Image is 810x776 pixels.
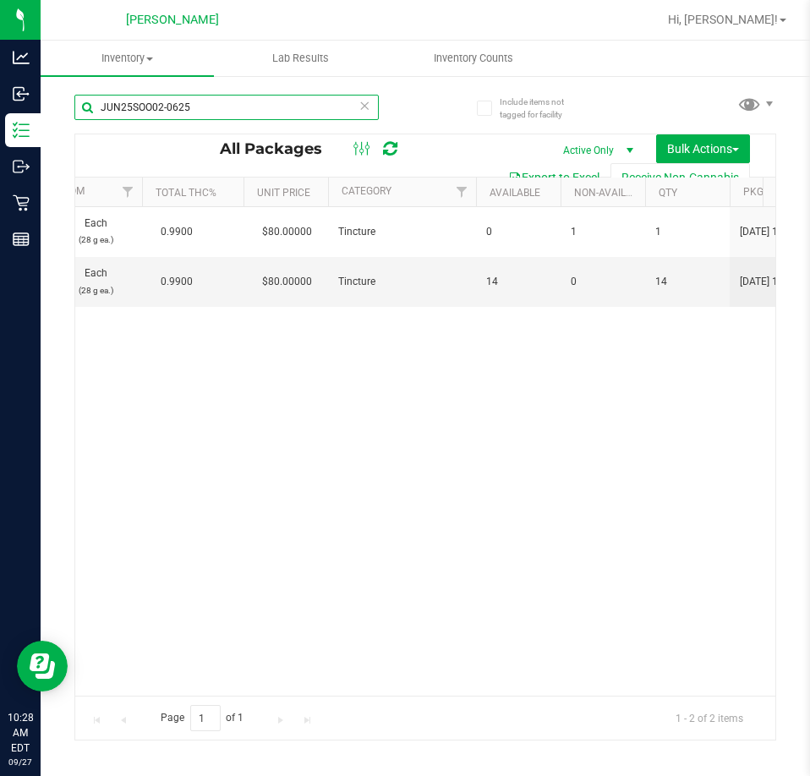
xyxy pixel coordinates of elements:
[656,134,750,163] button: Bulk Actions
[8,710,33,756] p: 10:28 AM EDT
[571,274,635,290] span: 0
[257,187,310,199] a: Unit Price
[59,216,132,248] span: Each
[152,220,201,244] span: 0.9900
[338,274,466,290] span: Tincture
[13,194,30,211] inline-svg: Retail
[655,224,720,240] span: 1
[659,187,677,199] a: Qty
[214,41,387,76] a: Lab Results
[574,187,649,199] a: Non-Available
[59,282,132,298] p: (28 g ea.)
[17,641,68,691] iframe: Resource center
[662,705,757,730] span: 1 - 2 of 2 items
[254,270,320,294] span: $80.00000
[486,224,550,240] span: 0
[59,232,132,248] p: (28 g ea.)
[387,41,561,76] a: Inventory Counts
[610,163,750,192] button: Receive Non-Cannabis
[41,51,214,66] span: Inventory
[490,187,540,199] a: Available
[59,265,132,298] span: Each
[500,96,584,121] span: Include items not tagged for facility
[342,185,391,197] a: Category
[114,178,142,206] a: Filter
[156,187,216,199] a: Total THC%
[486,274,550,290] span: 14
[448,178,476,206] a: Filter
[146,705,258,731] span: Page of 1
[411,51,536,66] span: Inventory Counts
[41,41,214,76] a: Inventory
[668,13,778,26] span: Hi, [PERSON_NAME]!
[667,142,739,156] span: Bulk Actions
[13,85,30,102] inline-svg: Inbound
[249,51,352,66] span: Lab Results
[13,158,30,175] inline-svg: Outbound
[254,220,320,244] span: $80.00000
[190,705,221,731] input: 1
[220,139,339,158] span: All Packages
[338,224,466,240] span: Tincture
[497,163,610,192] button: Export to Excel
[655,274,720,290] span: 14
[152,270,201,294] span: 0.9900
[13,49,30,66] inline-svg: Analytics
[8,756,33,768] p: 09/27
[358,95,370,117] span: Clear
[13,122,30,139] inline-svg: Inventory
[126,13,219,27] span: [PERSON_NAME]
[571,224,635,240] span: 1
[13,231,30,248] inline-svg: Reports
[74,95,379,120] input: Search Package ID, Item Name, SKU, Lot or Part Number...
